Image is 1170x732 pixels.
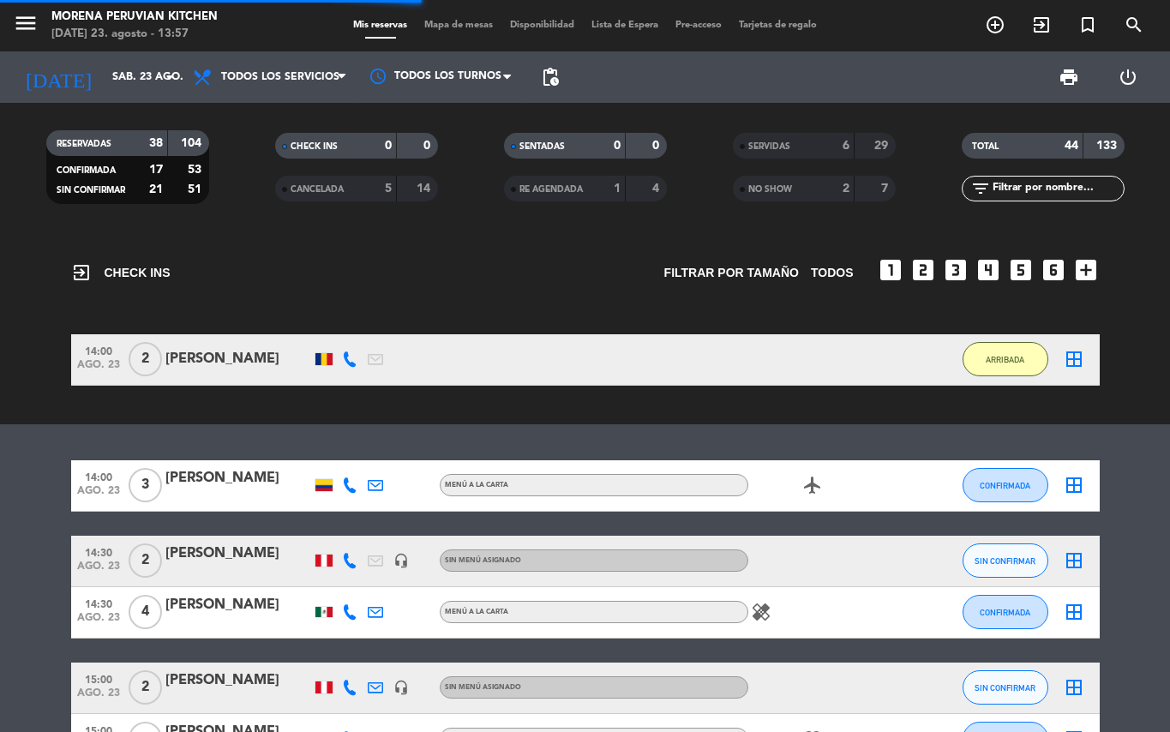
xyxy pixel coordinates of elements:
[972,142,999,151] span: TOTAL
[985,15,1005,35] i: add_circle_outline
[963,468,1048,502] button: CONFIRMADA
[991,179,1124,198] input: Filtrar por nombre...
[181,137,205,149] strong: 104
[165,348,311,370] div: [PERSON_NAME]
[970,178,991,199] i: filter_list
[345,21,416,30] span: Mis reservas
[417,183,434,195] strong: 14
[77,340,120,360] span: 14:00
[77,687,120,707] span: ago. 23
[980,481,1030,490] span: CONFIRMADA
[71,262,92,283] i: exit_to_app
[445,609,508,615] span: MENÚ A LA CARTA
[385,140,392,152] strong: 0
[1096,140,1120,152] strong: 133
[877,256,904,284] i: looks_one
[165,467,311,489] div: [PERSON_NAME]
[445,557,521,564] span: Sin menú asignado
[843,183,849,195] strong: 2
[540,67,561,87] span: pending_actions
[501,21,583,30] span: Disponibilidad
[942,256,969,284] i: looks_3
[874,140,891,152] strong: 29
[1031,15,1052,35] i: exit_to_app
[393,553,409,568] i: headset_mic
[165,594,311,616] div: [PERSON_NAME]
[13,58,104,96] i: [DATE]
[129,670,162,705] span: 2
[57,140,111,148] span: RESERVADAS
[393,680,409,695] i: headset_mic
[77,612,120,632] span: ago. 23
[664,263,799,283] span: Filtrar por tamaño
[71,262,171,283] span: CHECK INS
[1065,140,1078,152] strong: 44
[614,183,621,195] strong: 1
[149,137,163,149] strong: 38
[909,256,937,284] i: looks_two
[802,475,823,495] i: airplanemode_active
[188,183,205,195] strong: 51
[188,164,205,176] strong: 53
[129,342,162,376] span: 2
[975,683,1035,693] span: SIN CONFIRMAR
[1072,256,1100,284] i: add_box
[77,485,120,505] span: ago. 23
[57,166,116,175] span: CONFIRMADA
[748,185,792,194] span: NO SHOW
[652,140,663,152] strong: 0
[1064,677,1084,698] i: border_all
[445,684,521,691] span: Sin menú asignado
[748,142,790,151] span: SERVIDAS
[811,263,854,283] span: TODOS
[963,543,1048,578] button: SIN CONFIRMAR
[416,21,501,30] span: Mapa de mesas
[1064,550,1084,571] i: border_all
[13,10,39,42] button: menu
[159,67,180,87] i: arrow_drop_down
[129,468,162,502] span: 3
[77,593,120,613] span: 14:30
[445,482,508,489] span: MENÚ A LA CARTA
[291,142,338,151] span: CHECK INS
[129,595,162,629] span: 4
[843,140,849,152] strong: 6
[519,185,583,194] span: RE AGENDADA
[77,359,120,379] span: ago. 23
[1124,15,1144,35] i: search
[1040,256,1067,284] i: looks_6
[51,9,218,26] div: Morena Peruvian Kitchen
[165,669,311,692] div: [PERSON_NAME]
[1007,256,1035,284] i: looks_5
[149,164,163,176] strong: 17
[751,602,771,622] i: healing
[291,185,344,194] span: CANCELADA
[881,183,891,195] strong: 7
[1098,51,1157,103] div: LOG OUT
[963,595,1048,629] button: CONFIRMADA
[77,561,120,580] span: ago. 23
[1059,67,1079,87] span: print
[129,543,162,578] span: 2
[1064,349,1084,369] i: border_all
[519,142,565,151] span: SENTADAS
[165,543,311,565] div: [PERSON_NAME]
[149,183,163,195] strong: 21
[385,183,392,195] strong: 5
[1064,475,1084,495] i: border_all
[986,355,1024,364] span: ARRIBADA
[963,670,1048,705] button: SIN CONFIRMAR
[1064,602,1084,622] i: border_all
[1077,15,1098,35] i: turned_in_not
[57,186,125,195] span: SIN CONFIRMAR
[77,466,120,486] span: 14:00
[51,26,218,43] div: [DATE] 23. agosto - 13:57
[77,669,120,688] span: 15:00
[975,256,1002,284] i: looks_4
[980,608,1030,617] span: CONFIRMADA
[730,21,825,30] span: Tarjetas de regalo
[423,140,434,152] strong: 0
[221,71,339,83] span: Todos los servicios
[614,140,621,152] strong: 0
[963,342,1048,376] button: ARRIBADA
